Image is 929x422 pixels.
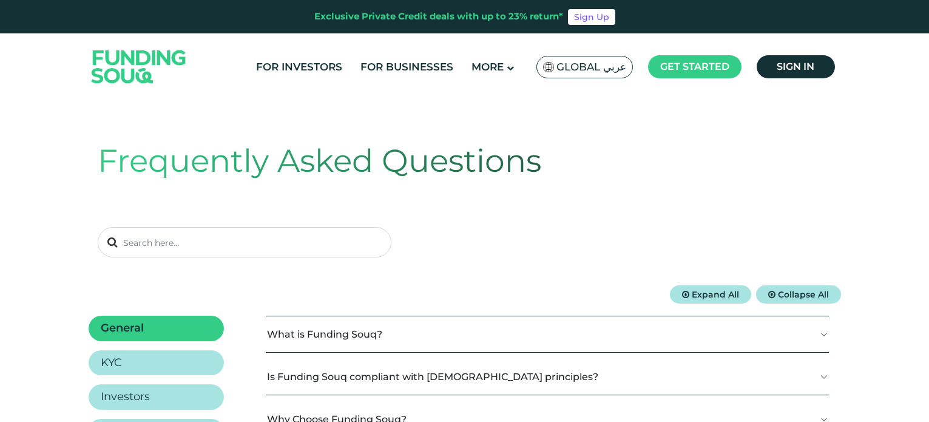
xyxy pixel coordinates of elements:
[266,316,829,352] button: What is Funding Souq?
[357,57,456,77] a: For Businesses
[101,356,122,370] h2: KYC
[757,55,835,78] a: Sign in
[101,390,150,404] h2: Investors
[98,227,391,257] input: Search here...
[777,61,814,72] span: Sign in
[98,137,832,185] div: Frequently Asked Questions
[670,285,751,304] button: Expand All
[266,359,829,395] button: Is Funding Souq compliant with [DEMOGRAPHIC_DATA] principles?
[568,9,615,25] a: Sign Up
[314,10,563,24] div: Exclusive Private Credit deals with up to 23% return*
[756,285,841,304] button: Collapse All
[89,350,224,376] a: KYC
[692,289,739,300] span: Expand All
[89,384,224,410] a: Investors
[101,322,144,335] h2: General
[660,61,729,72] span: Get started
[89,316,224,341] a: General
[253,57,345,77] a: For Investors
[79,36,198,97] img: Logo
[471,61,504,73] span: More
[556,60,626,74] span: Global عربي
[543,62,554,72] img: SA Flag
[778,289,829,300] span: Collapse All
